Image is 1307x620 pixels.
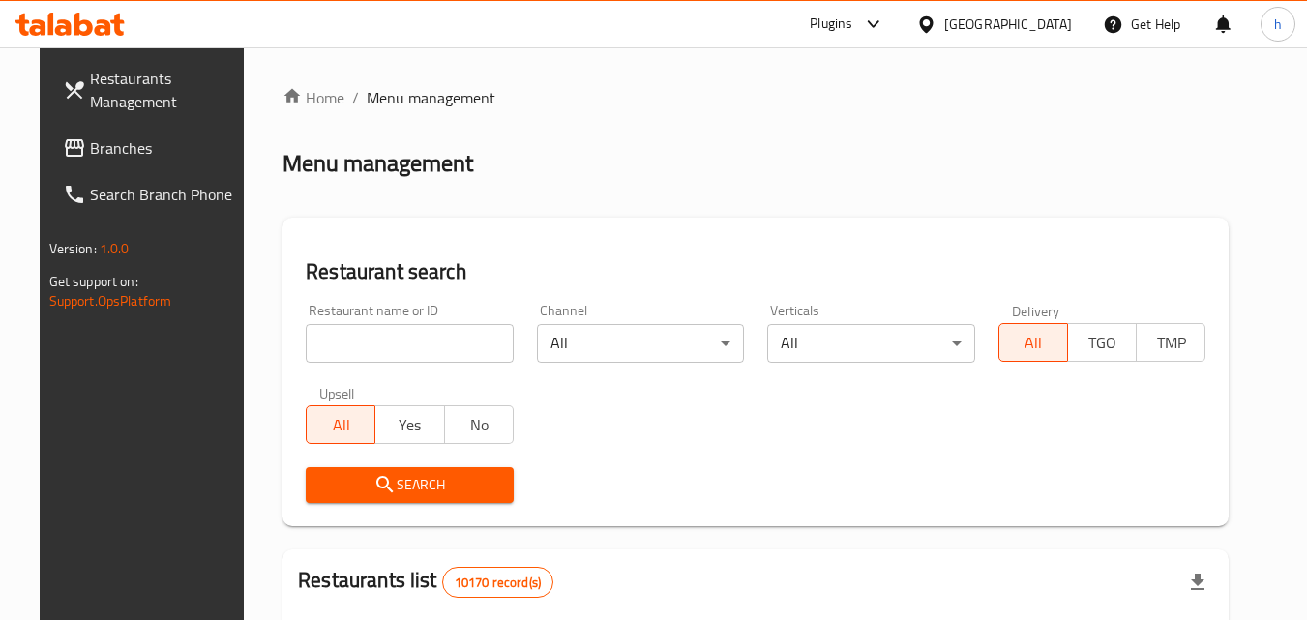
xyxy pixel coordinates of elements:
[442,567,553,598] div: Total records count
[282,148,473,179] h2: Menu management
[767,324,975,363] div: All
[1144,329,1198,357] span: TMP
[1174,559,1221,605] div: Export file
[444,405,514,444] button: No
[306,257,1205,286] h2: Restaurant search
[47,171,258,218] a: Search Branch Phone
[443,574,552,592] span: 10170 record(s)
[306,324,514,363] input: Search for restaurant name or ID..
[49,269,138,294] span: Get support on:
[810,13,852,36] div: Plugins
[944,14,1072,35] div: [GEOGRAPHIC_DATA]
[90,136,243,160] span: Branches
[47,125,258,171] a: Branches
[298,566,553,598] h2: Restaurants list
[383,411,436,439] span: Yes
[100,236,130,261] span: 1.0.0
[453,411,506,439] span: No
[352,86,359,109] li: /
[49,236,97,261] span: Version:
[1067,323,1137,362] button: TGO
[306,467,514,503] button: Search
[49,288,172,313] a: Support.OpsPlatform
[47,55,258,125] a: Restaurants Management
[282,86,344,109] a: Home
[374,405,444,444] button: Yes
[90,183,243,206] span: Search Branch Phone
[537,324,745,363] div: All
[314,411,368,439] span: All
[1136,323,1205,362] button: TMP
[367,86,495,109] span: Menu management
[998,323,1068,362] button: All
[1076,329,1129,357] span: TGO
[1012,304,1060,317] label: Delivery
[282,86,1229,109] nav: breadcrumb
[1007,329,1060,357] span: All
[321,473,498,497] span: Search
[1274,14,1282,35] span: h
[306,405,375,444] button: All
[319,386,355,399] label: Upsell
[90,67,243,113] span: Restaurants Management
